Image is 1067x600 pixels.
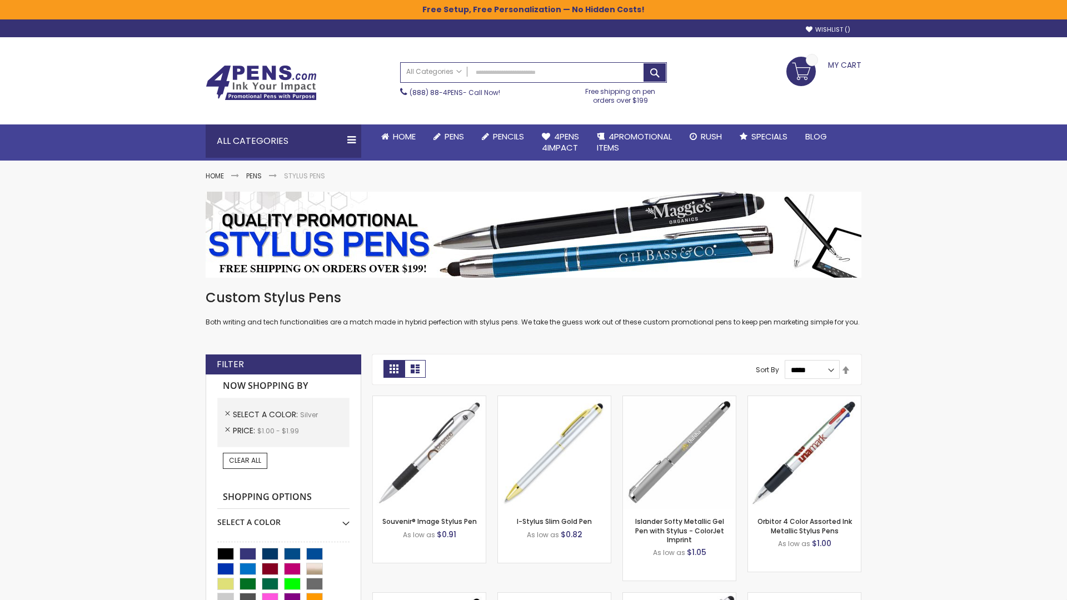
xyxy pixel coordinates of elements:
[373,396,486,509] img: Souvenir® Image Stylus Pen-Silver
[527,530,559,539] span: As low as
[751,131,787,142] span: Specials
[393,131,416,142] span: Home
[206,192,861,278] img: Stylus Pens
[597,131,672,153] span: 4PROMOTIONAL ITEMS
[588,124,681,161] a: 4PROMOTIONALITEMS
[382,517,477,526] a: Souvenir® Image Stylus Pen
[498,396,611,405] a: I-Stylus-Slim-Gold-Silver
[410,88,463,97] a: (888) 88-4PENS
[748,396,861,405] a: Orbitor 4 Color Assorted Ink Metallic Stylus Pens-Silver
[653,548,685,557] span: As low as
[812,538,831,549] span: $1.00
[687,547,706,558] span: $1.05
[805,131,827,142] span: Blog
[403,530,435,539] span: As low as
[437,529,456,540] span: $0.91
[635,517,724,544] a: Islander Softy Metallic Gel Pen with Stylus - ColorJet Imprint
[284,171,325,181] strong: Stylus Pens
[406,67,462,76] span: All Categories
[217,374,350,398] strong: Now Shopping by
[206,124,361,158] div: All Categories
[517,517,592,526] a: I-Stylus Slim Gold Pen
[425,124,473,149] a: Pens
[473,124,533,149] a: Pencils
[542,131,579,153] span: 4Pens 4impact
[401,63,467,81] a: All Categories
[623,396,736,405] a: Islander Softy Metallic Gel Pen with Stylus - ColorJet Imprint-Silver
[623,396,736,509] img: Islander Softy Metallic Gel Pen with Stylus - ColorJet Imprint-Silver
[257,426,299,436] span: $1.00 - $1.99
[217,486,350,509] strong: Shopping Options
[748,396,861,509] img: Orbitor 4 Color Assorted Ink Metallic Stylus Pens-Silver
[757,517,852,535] a: Orbitor 4 Color Assorted Ink Metallic Stylus Pens
[206,289,861,327] div: Both writing and tech functionalities are a match made in hybrid perfection with stylus pens. We ...
[223,453,267,468] a: Clear All
[206,289,861,307] h1: Custom Stylus Pens
[383,360,405,378] strong: Grid
[217,358,244,371] strong: Filter
[796,124,836,149] a: Blog
[731,124,796,149] a: Specials
[233,409,300,420] span: Select A Color
[410,88,500,97] span: - Call Now!
[574,83,667,105] div: Free shipping on pen orders over $199
[498,396,611,509] img: I-Stylus-Slim-Gold-Silver
[756,365,779,374] label: Sort By
[206,65,317,101] img: 4Pens Custom Pens and Promotional Products
[206,171,224,181] a: Home
[533,124,588,161] a: 4Pens4impact
[681,124,731,149] a: Rush
[445,131,464,142] span: Pens
[372,124,425,149] a: Home
[373,396,486,405] a: Souvenir® Image Stylus Pen-Silver
[493,131,524,142] span: Pencils
[806,26,850,34] a: Wishlist
[300,410,318,419] span: Silver
[246,171,262,181] a: Pens
[217,509,350,528] div: Select A Color
[778,539,810,548] span: As low as
[701,131,722,142] span: Rush
[561,529,582,540] span: $0.82
[229,456,261,465] span: Clear All
[233,425,257,436] span: Price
